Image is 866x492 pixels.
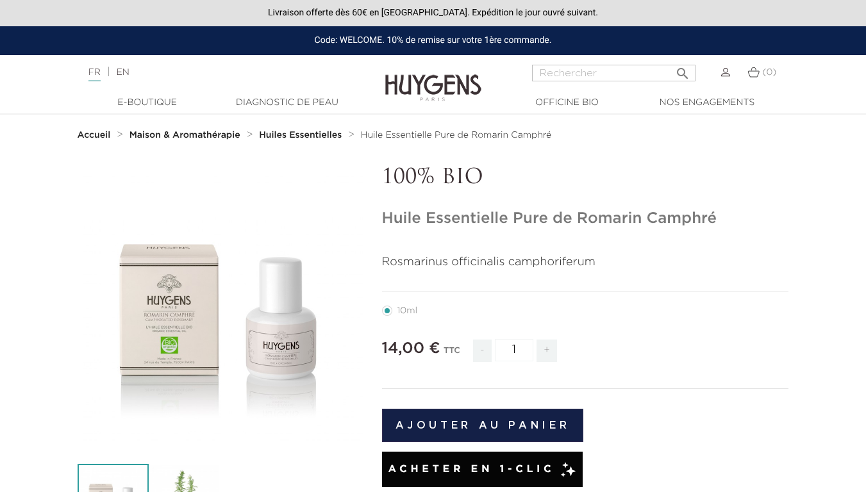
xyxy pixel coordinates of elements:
a: Diagnostic de peau [223,96,351,110]
h1: Huile Essentielle Pure de Romarin Camphré [382,209,789,228]
a: Nos engagements [643,96,771,110]
strong: Accueil [78,131,111,140]
span: Huile Essentielle Pure de Romarin Camphré [361,131,551,140]
span: - [473,340,491,362]
a: E-Boutique [83,96,212,110]
p: 100% BIO [382,166,789,190]
div: TTC [444,337,460,372]
a: FR [88,68,101,81]
img: Huygens [385,54,481,103]
a: EN [116,68,129,77]
i:  [675,62,690,78]
button:  [671,61,694,78]
strong: Huiles Essentielles [259,131,342,140]
button: Ajouter au panier [382,409,584,442]
span: (0) [762,68,776,77]
input: Quantité [495,339,533,361]
div: | [82,65,351,80]
span: + [537,340,557,362]
a: Huile Essentielle Pure de Romarin Camphré [361,130,551,140]
a: Huiles Essentielles [259,130,345,140]
p: Rosmarinus officinalis camphoriferum [382,254,789,271]
a: Accueil [78,130,113,140]
strong: Maison & Aromathérapie [129,131,240,140]
a: Maison & Aromathérapie [129,130,244,140]
label: 10ml [382,306,433,316]
a: Officine Bio [503,96,631,110]
input: Rechercher [532,65,695,81]
span: 14,00 € [382,341,440,356]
